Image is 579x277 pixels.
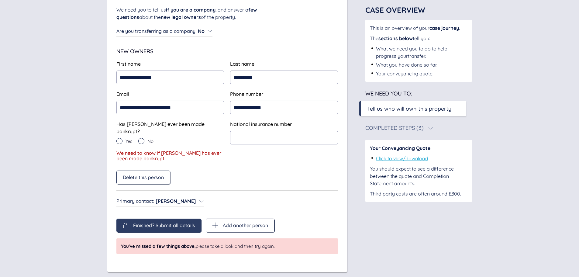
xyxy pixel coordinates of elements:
span: National insurance number [230,121,292,127]
div: The tell you: [370,35,467,42]
span: Has [PERSON_NAME] ever been made bankrupt? [116,121,205,134]
span: Last name [230,61,254,67]
span: Delete this person [123,175,164,180]
span: if you are a company [166,7,215,13]
span: Case Overview [365,5,425,15]
span: sections below [378,35,413,41]
span: First name [116,61,141,67]
span: please take a look and then try again. [121,243,275,249]
span: [PERSON_NAME] [156,198,196,204]
span: Primary contact : [116,198,154,204]
div: Third party costs are often around £300. [370,190,467,197]
div: You should expect to see a difference between the quote and Completion Statement amounts. [370,165,467,187]
span: You've missed a few things above, [121,243,196,249]
span: Add another person [223,223,268,228]
span: case journey [429,25,459,31]
span: No [198,28,205,34]
span: We need you to: [365,90,412,97]
span: Are you transferring as a company : [116,28,196,34]
div: Completed Steps (3) [365,125,424,131]
a: Click to view/download [376,155,428,161]
div: What we need you to do to help progress your transfer . [376,45,467,60]
span: New Owners [116,48,153,55]
span: Your Conveyancing Quote [370,145,430,151]
span: We need to know if [PERSON_NAME] has ever been made bankrupt [116,150,221,161]
span: new legal owners [161,14,201,20]
span: Phone number [230,91,263,97]
div: Tell us who will own this property [367,105,451,113]
span: Finished? Submit all details [133,223,195,228]
div: This is an overview of your . [370,24,467,32]
span: Email [116,91,129,97]
div: What you have done so far. [376,61,437,68]
div: We need you to tell us , and answer a about the of the property. [116,6,284,21]
span: Yes [126,139,132,144]
span: No [147,139,153,144]
div: Your conveyancing quote. [376,70,433,77]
